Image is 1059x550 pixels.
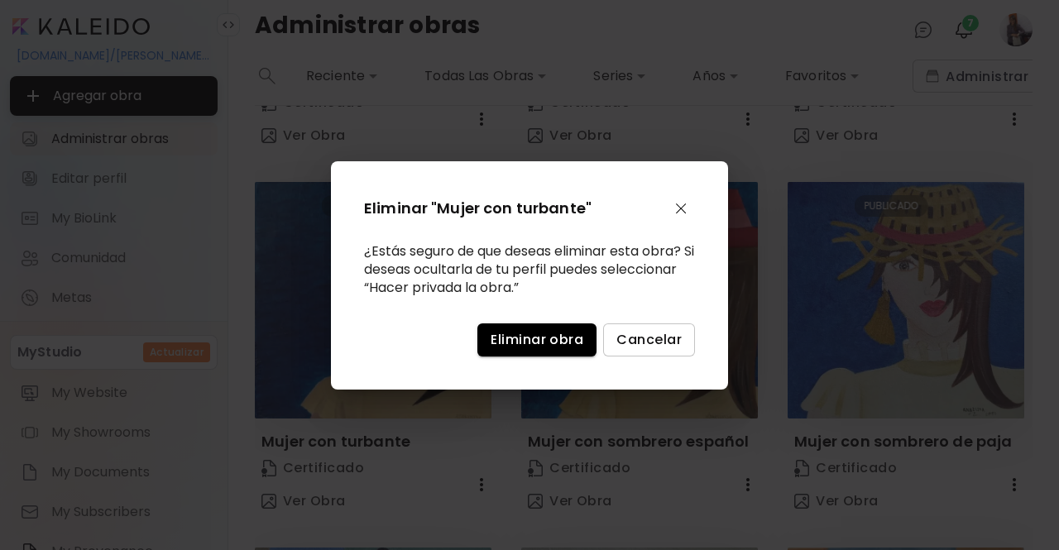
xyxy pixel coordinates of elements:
button: close [667,194,695,222]
button: Eliminar obra [477,323,597,356]
div: ¿Estás seguro de que deseas eliminar esta obra? Si deseas ocultarla de tu perfil puedes seleccion... [364,242,695,297]
h2: Eliminar "Mujer con turbante" [364,197,612,219]
span: Cancelar [616,331,682,348]
span: Eliminar obra [491,331,583,348]
button: Cancelar [603,323,695,356]
img: close [671,198,691,218]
